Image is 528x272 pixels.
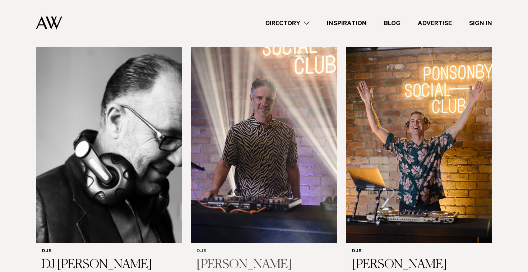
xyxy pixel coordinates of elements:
[36,47,182,243] img: Auckland Weddings DJs | DJ Peter Urlich
[375,18,409,28] a: Blog
[36,16,62,29] img: Auckland Weddings Logo
[196,249,331,255] h6: DJs
[42,249,176,255] h6: DJs
[318,18,375,28] a: Inspiration
[460,18,501,28] a: Sign In
[409,18,460,28] a: Advertise
[257,18,318,28] a: Directory
[346,47,492,243] img: Auckland Weddings DJs | Karn Hall
[352,249,486,255] h6: DJs
[191,47,337,243] img: Auckland Weddings DJs | Lucas Datt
